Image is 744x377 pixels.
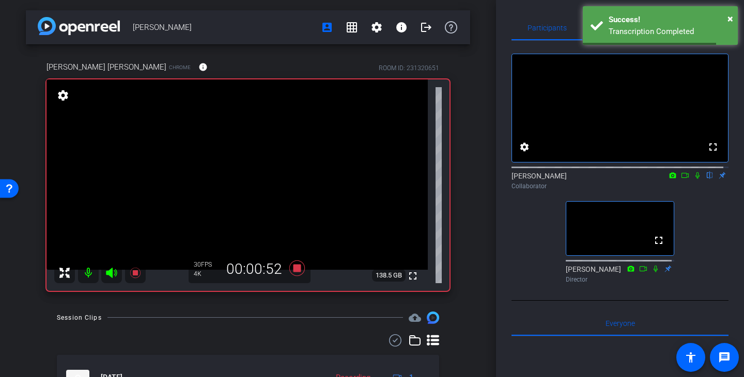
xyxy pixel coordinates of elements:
div: Collaborator [512,182,729,191]
mat-icon: info [395,21,408,34]
mat-icon: fullscreen [707,141,719,153]
div: ROOM ID: 231320651 [379,63,439,73]
img: Session clips [427,312,439,324]
span: × [727,12,733,25]
span: Chrome [169,63,191,71]
div: 30 [194,260,220,269]
mat-icon: fullscreen [407,270,419,282]
div: [PERSON_NAME] [512,171,729,191]
mat-icon: settings [370,21,383,34]
span: 138.5 GB [372,269,406,282]
span: Participants [528,24,567,31]
div: Director [566,275,674,284]
mat-icon: logout [420,21,432,34]
span: [PERSON_NAME] [PERSON_NAME] [47,61,166,73]
mat-icon: settings [518,141,531,153]
img: app-logo [38,17,120,35]
div: Session Clips [57,313,102,323]
div: [PERSON_NAME] [566,264,674,284]
mat-icon: fullscreen [653,234,665,247]
div: 4K [194,270,220,278]
span: [PERSON_NAME] [133,17,315,38]
mat-icon: info [198,62,208,72]
div: Success! [609,14,730,26]
mat-icon: accessibility [685,351,697,364]
mat-icon: message [718,351,731,364]
button: Close [727,11,733,26]
span: Destinations for your clips [409,312,421,324]
mat-icon: flip [704,170,716,179]
span: FPS [201,261,212,268]
div: 00:00:52 [220,260,289,278]
mat-icon: grid_on [346,21,358,34]
div: Transcription Completed [609,26,730,38]
span: Everyone [606,320,635,327]
mat-icon: settings [56,89,70,102]
mat-icon: account_box [321,21,333,34]
mat-icon: cloud_upload [409,312,421,324]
